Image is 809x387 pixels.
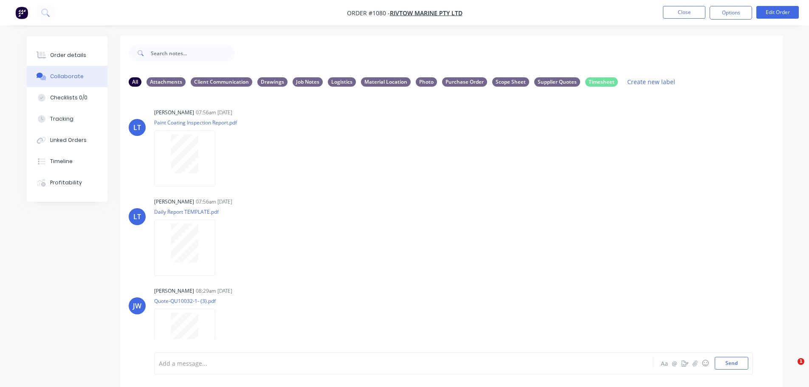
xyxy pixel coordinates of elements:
button: Close [663,6,705,19]
button: Order details [27,45,107,66]
div: Attachments [147,77,186,87]
div: Tracking [50,115,73,123]
div: Purchase Order [442,77,487,87]
div: Photo [416,77,437,87]
button: Collaborate [27,66,107,87]
img: Factory [15,6,28,19]
div: Collaborate [50,73,84,80]
input: Search notes... [151,45,235,62]
div: 08:29am [DATE] [196,287,232,295]
button: Options [710,6,752,20]
button: Tracking [27,108,107,130]
span: 1 [798,358,804,365]
button: Aa [660,358,670,368]
div: [PERSON_NAME] [154,198,194,206]
button: Edit Order [756,6,799,19]
div: LT [133,212,141,222]
button: Send [715,357,748,370]
div: [PERSON_NAME] [154,109,194,116]
div: JW [133,301,141,311]
div: Logistics [328,77,356,87]
span: Order #1080 - [347,9,390,17]
div: Supplier Quotes [534,77,580,87]
button: Create new label [623,76,680,88]
div: LT [133,122,141,133]
button: Profitability [27,172,107,193]
button: Linked Orders [27,130,107,151]
button: ☺ [700,358,710,368]
div: Profitability [50,179,82,186]
div: Checklists 0/0 [50,94,87,102]
div: Drawings [257,77,288,87]
div: 07:56am [DATE] [196,109,232,116]
a: RIVTOW MARINE PTY LTD [390,9,462,17]
button: Timeline [27,151,107,172]
div: Order details [50,51,86,59]
div: Scope Sheet [492,77,529,87]
p: Quote-QU10032-1- (3).pdf [154,297,224,305]
button: Checklists 0/0 [27,87,107,108]
div: Material Location [361,77,411,87]
p: Daily Report TEMPLATE.pdf [154,208,224,215]
div: Job Notes [293,77,323,87]
p: Paint Coating Inspection Report.pdf [154,119,237,126]
button: @ [670,358,680,368]
div: Timesheet [585,77,618,87]
div: [PERSON_NAME] [154,287,194,295]
div: All [129,77,141,87]
div: Client Communication [191,77,252,87]
div: 07:56am [DATE] [196,198,232,206]
div: Timeline [50,158,73,165]
div: Linked Orders [50,136,87,144]
iframe: Intercom live chat [780,358,801,379]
